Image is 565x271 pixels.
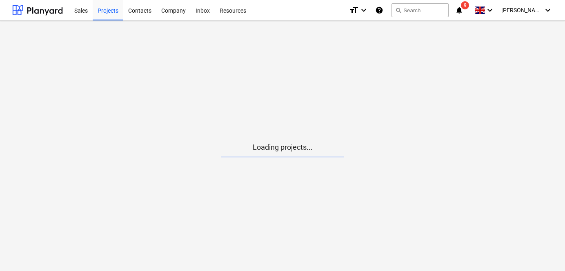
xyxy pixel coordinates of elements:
[359,5,369,15] i: keyboard_arrow_down
[375,5,383,15] i: Knowledge base
[391,3,449,17] button: Search
[221,142,344,152] p: Loading projects...
[455,5,463,15] i: notifications
[395,7,402,13] span: search
[485,5,495,15] i: keyboard_arrow_down
[461,1,469,9] span: 9
[501,7,542,13] span: [PERSON_NAME]
[543,5,553,15] i: keyboard_arrow_down
[349,5,359,15] i: format_size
